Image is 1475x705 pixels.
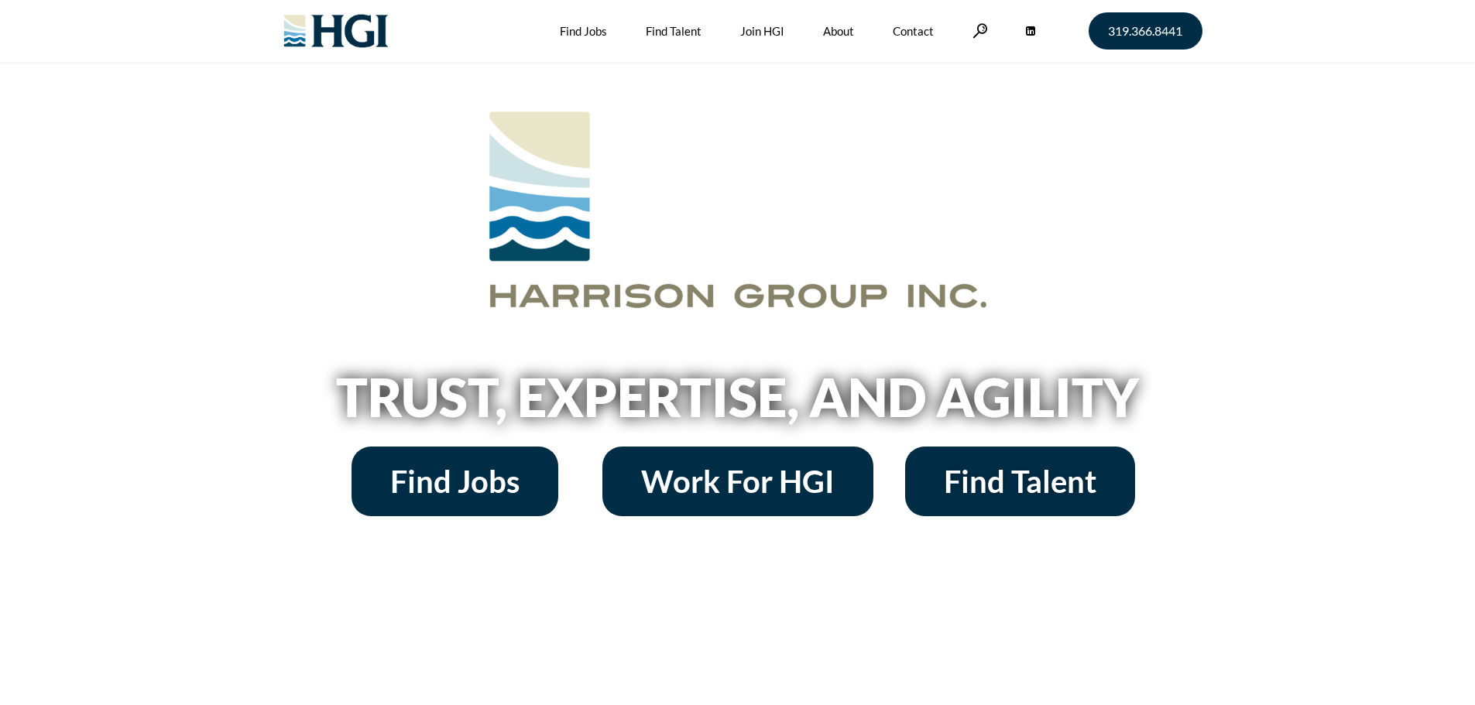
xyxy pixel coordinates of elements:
[1089,12,1202,50] a: 319.366.8441
[297,371,1179,423] h2: Trust, Expertise, and Agility
[641,466,835,497] span: Work For HGI
[905,447,1135,516] a: Find Talent
[352,447,558,516] a: Find Jobs
[390,466,520,497] span: Find Jobs
[1108,25,1182,37] span: 319.366.8441
[972,23,988,38] a: Search
[602,447,873,516] a: Work For HGI
[944,466,1096,497] span: Find Talent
